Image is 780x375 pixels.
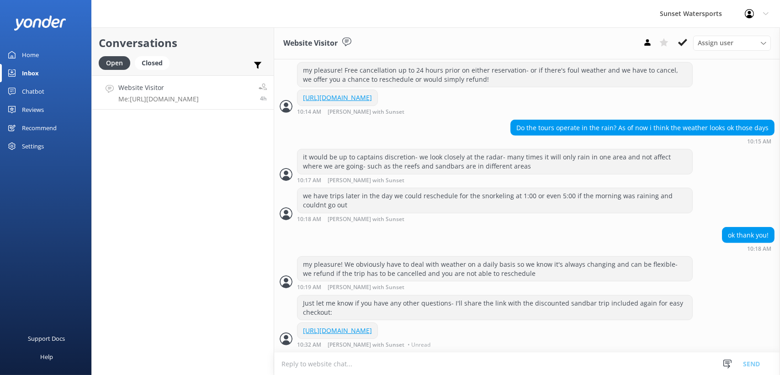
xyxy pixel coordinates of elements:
[408,342,430,348] span: • Unread
[99,58,135,68] a: Open
[722,227,774,243] div: ok thank you!
[260,95,267,102] span: Sep 16 2025 09:32am (UTC -05:00) America/Cancun
[22,100,44,119] div: Reviews
[28,329,65,348] div: Support Docs
[303,326,372,335] a: [URL][DOMAIN_NAME]
[99,34,267,52] h2: Conversations
[297,296,692,320] div: Just let me know if you have any other questions- I'll share the link with the discounted sandbar...
[40,348,53,366] div: Help
[135,56,170,70] div: Closed
[297,177,693,184] div: Sep 16 2025 09:17am (UTC -05:00) America/Cancun
[747,139,771,144] strong: 10:15 AM
[297,63,692,87] div: my pleasure! Free cancellation up to 24 hours prior on either reservation- or if there's foul wea...
[722,245,775,252] div: Sep 16 2025 09:18am (UTC -05:00) America/Cancun
[22,64,39,82] div: Inbox
[297,188,692,212] div: we have trips later in the day we could reschedule for the snorkeling at 1:00 or even 5:00 if the...
[22,82,44,100] div: Chatbot
[297,342,321,348] strong: 10:32 AM
[22,137,44,155] div: Settings
[328,217,404,222] span: [PERSON_NAME] with Sunset
[303,93,372,102] a: [URL][DOMAIN_NAME]
[118,83,199,93] h4: Website Visitor
[135,58,174,68] a: Closed
[297,285,321,290] strong: 10:19 AM
[297,109,321,115] strong: 10:14 AM
[328,285,404,290] span: [PERSON_NAME] with Sunset
[283,37,338,49] h3: Website Visitor
[747,246,771,252] strong: 10:18 AM
[297,284,693,290] div: Sep 16 2025 09:19am (UTC -05:00) America/Cancun
[510,138,775,144] div: Sep 16 2025 09:15am (UTC -05:00) America/Cancun
[118,95,199,103] p: Me: [URL][DOMAIN_NAME]
[511,120,774,136] div: Do the tours operate in the rain? As of now i think the weather looks ok those days
[297,341,433,348] div: Sep 16 2025 09:32am (UTC -05:00) America/Cancun
[14,16,66,31] img: yonder-white-logo.png
[297,178,321,184] strong: 10:17 AM
[297,108,434,115] div: Sep 16 2025 09:14am (UTC -05:00) America/Cancun
[99,56,130,70] div: Open
[22,46,39,64] div: Home
[297,216,693,222] div: Sep 16 2025 09:18am (UTC -05:00) America/Cancun
[297,149,692,174] div: it would be up to captains discretion- we look closely at the radar- many times it will only rain...
[698,38,733,48] span: Assign user
[328,178,404,184] span: [PERSON_NAME] with Sunset
[328,109,404,115] span: [PERSON_NAME] with Sunset
[297,217,321,222] strong: 10:18 AM
[297,257,692,281] div: my pleasure! We obviously have to deal with weather on a daily basis so we know it's always chang...
[693,36,771,50] div: Assign User
[92,75,274,110] a: Website VisitorMe:[URL][DOMAIN_NAME]4h
[328,342,404,348] span: [PERSON_NAME] with Sunset
[22,119,57,137] div: Recommend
